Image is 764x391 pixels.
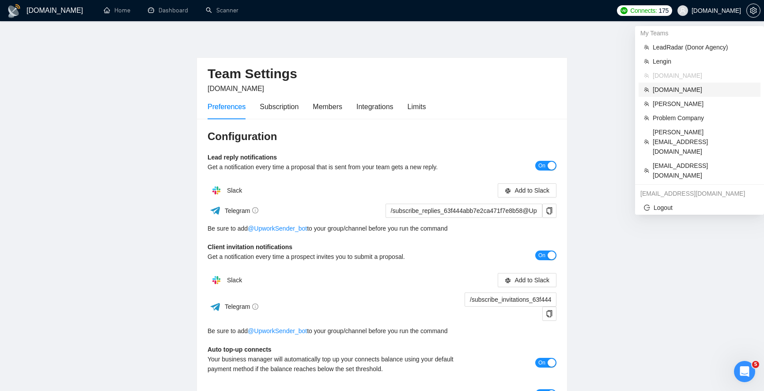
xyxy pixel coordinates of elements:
span: user [680,8,686,14]
a: homeHome [104,7,130,14]
a: setting [746,7,760,14]
div: Limits [408,101,426,112]
img: hpQkSZIkSZIkSZIkSZIkSZIkSZIkSZIkSZIkSZIkSZIkSZIkSZIkSZIkSZIkSZIkSZIkSZIkSZIkSZIkSZIkSZIkSZIkSZIkS... [208,271,225,289]
span: Add to Slack [514,275,549,285]
iframe: Intercom live chat [734,361,755,382]
span: slack [505,277,511,284]
span: [DOMAIN_NAME] [653,71,755,80]
span: [DOMAIN_NAME] [208,85,264,92]
span: [EMAIL_ADDRESS][DOMAIN_NAME] [653,161,755,180]
span: On [538,161,545,171]
div: Your business manager will automatically top up your connects balance using your default payment ... [208,354,469,374]
a: @UpworkSender_bot [248,326,307,336]
button: slackAdd to Slack [498,273,556,287]
div: Be sure to add to your group/channel before you run the command [208,326,556,336]
div: Members [313,101,342,112]
span: [PERSON_NAME] [653,99,755,109]
button: slackAdd to Slack [498,183,556,197]
button: copy [542,307,556,321]
img: ww3wtPAAAAAElFTkSuQmCC [210,301,221,312]
span: team [644,73,649,78]
span: slack [505,187,511,194]
span: team [644,87,649,92]
span: Slack [227,187,242,194]
b: Lead reply notifications [208,154,277,161]
span: LeadRadar (Donor Agency) [653,42,755,52]
span: Slack [227,277,242,284]
span: [PERSON_NAME][EMAIL_ADDRESS][DOMAIN_NAME] [653,127,755,156]
div: arief.rahman@gigradar.io [635,186,764,201]
a: dashboardDashboard [148,7,188,14]
span: team [644,115,649,121]
h3: Configuration [208,129,556,144]
div: Integrations [356,101,393,112]
span: On [538,251,545,260]
h2: Team Settings [208,65,556,83]
button: setting [746,4,760,18]
img: hpQkSZIkSZIkSZIkSZIkSZIkSZIkSZIkSZIkSZIkSZIkSZIkSZIkSZIkSZIkSZIkSZIkSZIkSZIkSZIkSZIkSZIkSZIkSZIkS... [208,182,225,199]
div: Get a notification every time a prospect invites you to submit a proposal. [208,252,469,262]
span: copy [543,310,556,317]
span: team [644,45,649,50]
span: Telegram [225,303,259,310]
span: 5 [752,361,759,368]
a: @UpworkSender_bot [248,224,307,233]
span: logout [644,205,650,211]
span: team [644,101,649,106]
span: Problem Company [653,113,755,123]
img: ww3wtPAAAAAElFTkSuQmCC [210,205,221,216]
button: copy [542,204,556,218]
img: upwork-logo.png [620,7,628,14]
div: Get a notification every time a proposal that is sent from your team gets a new reply. [208,162,469,172]
span: copy [543,207,556,214]
span: 175 [659,6,669,15]
span: team [644,139,649,144]
div: Preferences [208,101,246,112]
img: logo [7,4,21,18]
div: Be sure to add to your group/channel before you run the command [208,224,556,233]
div: My Teams [635,26,764,40]
div: Subscription [260,101,299,112]
span: [DOMAIN_NAME] [653,85,755,95]
b: Client invitation notifications [208,243,292,251]
span: Add to Slack [514,186,549,195]
span: Telegram [225,207,259,214]
a: searchScanner [206,7,238,14]
b: Auto top-up connects [208,346,272,353]
span: setting [747,7,760,14]
span: team [644,59,649,64]
span: info-circle [252,304,258,310]
span: Lengin [653,57,755,66]
span: info-circle [252,207,258,213]
span: Logout [644,203,755,213]
span: team [644,168,649,173]
span: On [538,358,545,368]
span: Connects: [630,6,657,15]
